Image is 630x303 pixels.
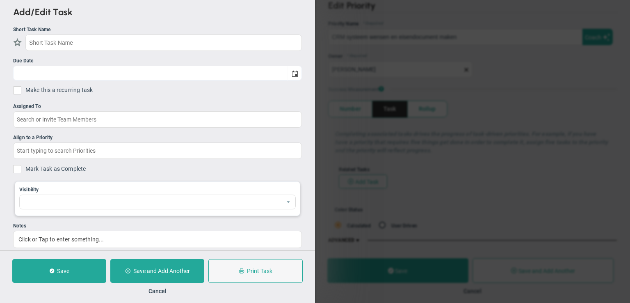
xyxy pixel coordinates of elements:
[19,186,296,194] div: Visibility
[148,288,167,294] button: Cancel
[13,7,302,19] h2: Add/Edit Task
[13,142,302,159] input: Start typing to search Priorities
[133,268,190,274] span: Save and Add Another
[281,195,295,209] span: select
[13,57,302,65] div: Due Date
[13,134,302,142] div: Align to a Priority
[13,231,302,248] div: Click or Tap to enter something...
[25,86,93,96] span: Make this a recurring task
[13,222,302,230] div: Notes
[57,268,69,274] span: Save
[110,259,204,283] button: Save and Add Another
[25,165,302,175] span: Mark Task as Complete
[13,111,302,128] input: Search or Invite Team Members
[13,103,302,110] div: Assigned To
[247,268,272,274] span: Print Task
[288,66,301,80] span: select
[12,259,106,283] button: Save
[208,259,303,283] button: Print Task
[13,26,302,34] div: Short Task Name
[25,34,302,51] input: Short Task Name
